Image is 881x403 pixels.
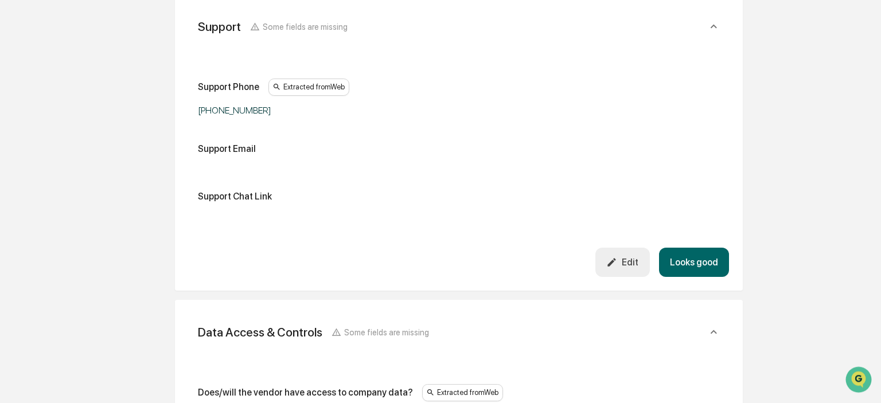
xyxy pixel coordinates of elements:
span: Data Lookup [23,166,72,178]
button: Looks good [659,248,729,277]
div: Does/will the vendor have access to company data? [198,387,413,398]
iframe: Open customer support [844,365,875,396]
div: [PHONE_NUMBER] [198,105,485,116]
div: 🖐️ [11,146,21,155]
a: 🖐️Preclearance [7,140,79,161]
span: Some fields are missing [263,22,348,32]
button: Start new chat [195,91,209,105]
div: Support Chat Link [198,191,272,202]
a: 🔎Data Lookup [7,162,77,182]
span: Attestations [95,144,142,156]
div: SupportSome fields are missing [189,8,729,45]
span: Preclearance [23,144,74,156]
div: We're available if you need us! [39,99,145,108]
div: Extracted from Web [268,79,349,96]
div: 🔎 [11,167,21,177]
div: Support Phone [198,81,259,92]
span: Some fields are missing [344,327,429,337]
div: Edit [606,257,638,268]
div: Support Email [198,143,256,154]
a: Powered byPylon [81,194,139,203]
div: Extracted from Web [422,384,503,401]
button: Edit [595,248,650,277]
p: How can we help? [11,24,209,42]
div: Data Access & Controls [198,325,322,339]
span: Pylon [114,194,139,203]
div: Data Access & ControlsSome fields are missing [189,314,729,351]
img: 1746055101610-c473b297-6a78-478c-a979-82029cc54cd1 [11,88,32,108]
div: Support [198,19,241,34]
div: Start new chat [39,88,188,99]
a: 🗄️Attestations [79,140,147,161]
div: 🗄️ [83,146,92,155]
